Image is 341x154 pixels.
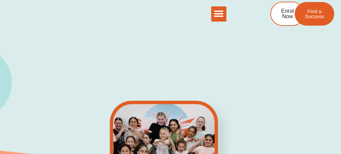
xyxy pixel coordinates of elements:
[228,78,341,154] iframe: Chat Widget
[211,6,226,22] div: Menu Toggle
[270,2,305,26] a: Enrol Now
[305,9,324,19] span: Find a Success
[281,8,294,19] span: Enrol Now
[228,78,341,154] div: 聊天小组件
[295,2,334,26] a: Find a Success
